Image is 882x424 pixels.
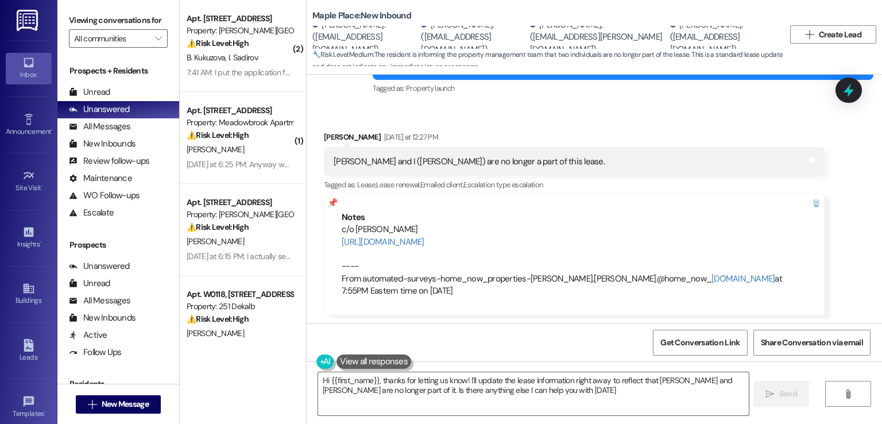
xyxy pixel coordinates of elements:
[187,105,293,117] div: Apt. [STREET_ADDRESS]
[530,19,667,56] div: [PERSON_NAME]. ([EMAIL_ADDRESS][PERSON_NAME][DOMAIN_NAME])
[69,155,149,167] div: Review follow-ups
[69,190,140,202] div: WO Follow-ups
[69,346,122,359] div: Follow Ups
[463,180,543,190] span: Escalation type escalation
[187,251,663,261] div: [DATE] at 6:15 PM: I actually sent a letter out like maybe [DATE] , I can't stay till September. ...
[187,25,293,37] div: Property: [PERSON_NAME][GEOGRAPHIC_DATA]
[187,67,567,78] div: 7:41 AM: I put the application for Hopeanddoor they asking Late notice including all the late fee...
[660,337,740,349] span: Get Conversation Link
[653,330,747,356] button: Get Conversation Link
[88,400,96,409] i: 
[376,180,420,190] span: Lease renewal ,
[342,236,424,248] a: [URL][DOMAIN_NAME]
[711,273,775,284] a: [DOMAIN_NAME]
[187,196,293,209] div: Apt. [STREET_ADDRESS]
[312,49,784,74] span: : The resident is informing the property management team that two individuals are no longer part ...
[69,295,130,307] div: All Messages
[6,336,52,367] a: Leads
[102,398,149,410] span: New Message
[318,372,748,415] textarea: Hi {{first_name}}, thanks for letting us know! I'll update the lease information right away to re...
[670,19,776,56] div: [PERSON_NAME]. ([EMAIL_ADDRESS][DOMAIN_NAME])
[334,156,605,168] div: [PERSON_NAME] and I ([PERSON_NAME]) are no longer a part of this lease.
[69,121,130,133] div: All Messages
[6,222,52,253] a: Insights •
[421,19,527,56] div: [PERSON_NAME]. ([EMAIL_ADDRESS][DOMAIN_NAME])
[187,288,293,300] div: Apt. W0118, [STREET_ADDRESS]
[324,131,825,147] div: [PERSON_NAME]
[312,10,411,22] b: Maple Place: New Inbound
[779,388,797,400] span: Send
[69,11,168,29] label: Viewing conversations for
[187,117,293,129] div: Property: Meadowbrook Apartments
[74,29,149,48] input: All communities
[69,329,107,341] div: Active
[41,182,43,190] span: •
[357,180,376,190] span: Lease ,
[381,131,438,143] div: [DATE] at 12:27 PM
[69,277,110,290] div: Unread
[51,126,53,134] span: •
[187,222,249,232] strong: ⚠️ Risk Level: High
[406,83,454,93] span: Property launch
[187,209,293,221] div: Property: [PERSON_NAME][GEOGRAPHIC_DATA]
[6,166,52,197] a: Site Visit •
[76,395,161,414] button: New Message
[324,176,825,193] div: Tagged as:
[57,239,179,251] div: Prospects
[342,211,365,223] b: Notes
[69,312,136,324] div: New Inbounds
[420,180,463,190] span: Emailed client ,
[57,65,179,77] div: Prospects + Residents
[187,159,390,169] div: [DATE] at 6:25 PM: Anyway we can have the late fee waived?
[312,50,373,59] strong: 🔧 Risk Level: Medium
[6,279,52,310] a: Buildings
[312,19,418,56] div: [PERSON_NAME]. ([EMAIL_ADDRESS][DOMAIN_NAME])
[17,10,40,31] img: ResiDesk Logo
[187,300,293,313] div: Property: 251 Dekalb
[40,238,41,246] span: •
[69,86,110,98] div: Unread
[6,392,52,423] a: Templates •
[6,53,52,84] a: Inbox
[790,25,876,44] button: Create Lead
[57,378,179,390] div: Residents
[69,103,130,115] div: Unanswered
[753,381,809,407] button: Send
[187,328,244,338] span: [PERSON_NAME]
[844,390,852,399] i: 
[819,29,861,41] span: Create Lead
[69,172,132,184] div: Maintenance
[187,314,249,324] strong: ⚠️ Risk Level: High
[187,236,244,246] span: [PERSON_NAME]
[187,130,249,140] strong: ⚠️ Risk Level: High
[69,260,130,272] div: Unanswered
[187,38,249,48] strong: ⚠️ Risk Level: High
[805,30,814,39] i: 
[69,138,136,150] div: New Inbounds
[155,34,161,43] i: 
[761,337,863,349] span: Share Conversation via email
[69,207,114,219] div: Escalate
[373,80,873,97] div: Tagged as:
[765,390,774,399] i: 
[187,52,229,63] span: B. Kukuzova
[187,144,244,155] span: [PERSON_NAME]
[187,13,293,25] div: Apt. [STREET_ADDRESS]
[753,330,871,356] button: Share Conversation via email
[342,223,807,298] div: c/o [PERSON_NAME] ---- From automated-surveys-home_now_properties-[PERSON_NAME].[PERSON_NAME]@hom...
[44,408,46,416] span: •
[229,52,258,63] span: I. Sadirov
